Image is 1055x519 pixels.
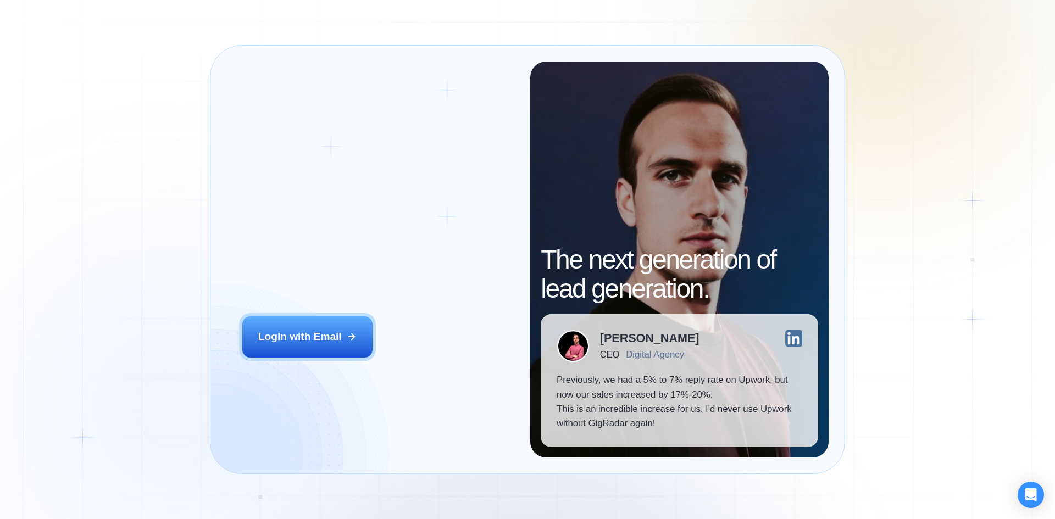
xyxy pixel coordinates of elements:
p: Previously, we had a 5% to 7% reply rate on Upwork, but now our sales increased by 17%-20%. This ... [557,373,802,431]
h2: The next generation of lead generation. [541,245,818,304]
div: Digital Agency [626,349,684,360]
div: Login with Email [258,330,342,344]
button: Login with Email [242,316,373,357]
div: [PERSON_NAME] [600,332,699,344]
div: Open Intercom Messenger [1018,482,1044,508]
div: CEO [600,349,619,360]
